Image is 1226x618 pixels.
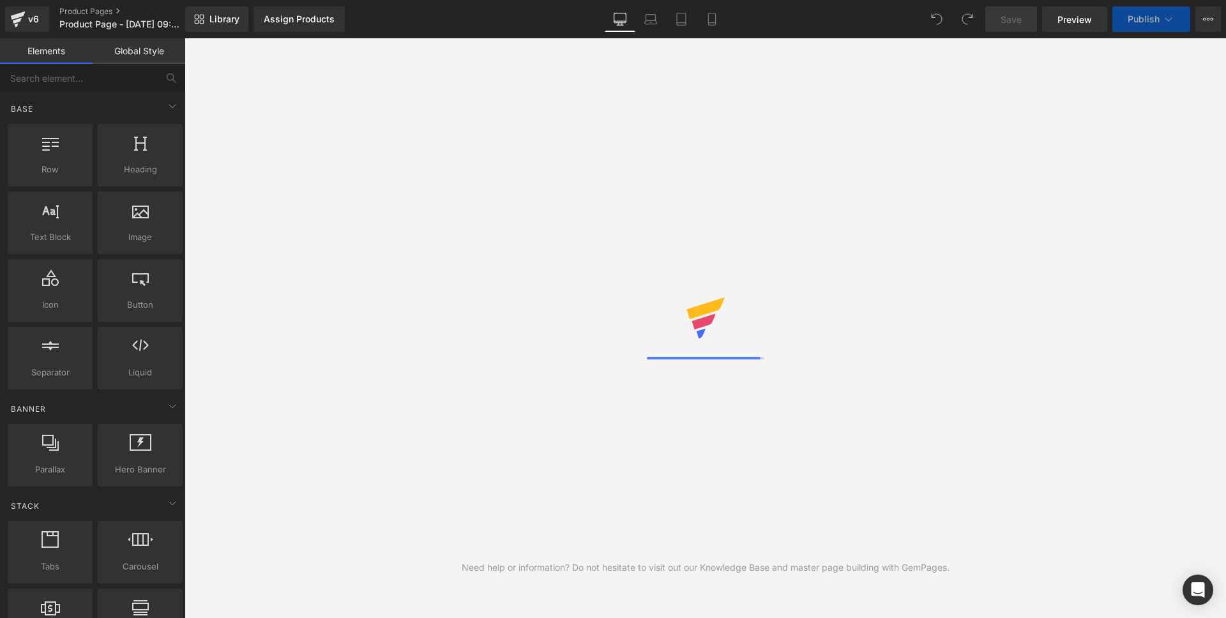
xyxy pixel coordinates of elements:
button: Redo [955,6,980,32]
a: Preview [1042,6,1107,32]
span: Icon [11,298,89,312]
div: Assign Products [264,14,335,24]
span: Product Page - [DATE] 09:58:58 [59,19,182,29]
div: Need help or information? Do not hesitate to visit out our Knowledge Base and master page buildin... [462,561,950,575]
button: Undo [924,6,950,32]
span: Preview [1057,13,1092,26]
span: Banner [10,403,47,415]
a: v6 [5,6,49,32]
span: Base [10,103,34,115]
a: Global Style [93,38,185,64]
span: Save [1001,13,1022,26]
div: v6 [26,11,42,27]
span: Heading [102,163,179,176]
div: Open Intercom Messenger [1183,575,1213,605]
a: Desktop [605,6,635,32]
span: Hero Banner [102,463,179,476]
a: Product Pages [59,6,206,17]
span: Publish [1128,14,1160,24]
span: Liquid [102,366,179,379]
span: Carousel [102,560,179,573]
span: Parallax [11,463,89,476]
span: Library [209,13,239,25]
span: Separator [11,366,89,379]
span: Stack [10,500,41,512]
a: Laptop [635,6,666,32]
a: Tablet [666,6,697,32]
a: New Library [185,6,248,32]
span: Row [11,163,89,176]
span: Text Block [11,230,89,244]
span: Button [102,298,179,312]
button: More [1195,6,1221,32]
button: Publish [1112,6,1190,32]
span: Tabs [11,560,89,573]
a: Mobile [697,6,727,32]
span: Image [102,230,179,244]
